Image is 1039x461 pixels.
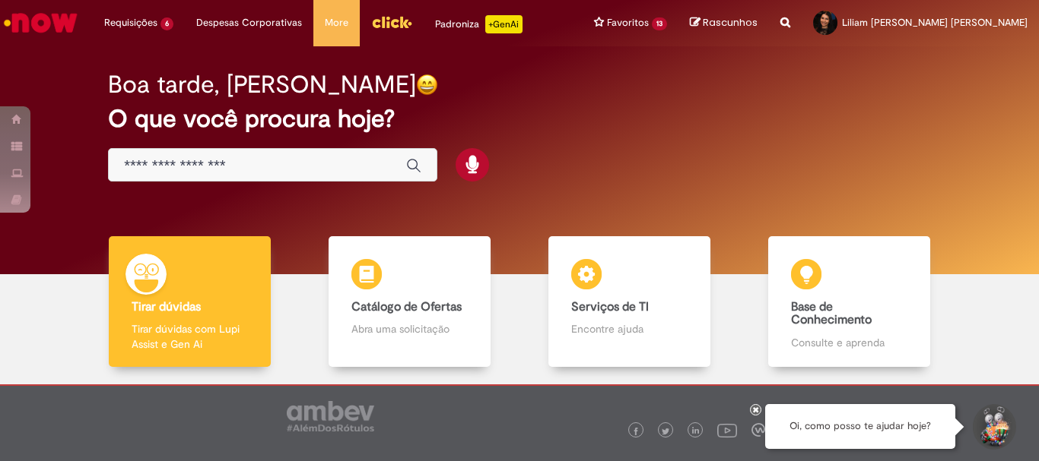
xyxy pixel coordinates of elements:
[416,74,438,96] img: happy-face.png
[435,15,523,33] div: Padroniza
[765,404,955,449] div: Oi, como posso te ajudar hoje?
[739,236,959,368] a: Base de Conhecimento Consulte e aprenda
[717,420,737,440] img: logo_footer_youtube.png
[842,16,1028,29] span: Liliam [PERSON_NAME] [PERSON_NAME]
[2,8,80,38] img: ServiceNow
[132,299,201,314] b: Tirar dúvidas
[519,236,739,368] a: Serviços de TI Encontre ajuda
[160,17,173,30] span: 6
[108,106,931,132] h2: O que você procura hoje?
[971,404,1016,450] button: Iniciar Conversa de Suporte
[791,299,872,328] b: Base de Conhecimento
[485,15,523,33] p: +GenAi
[287,401,374,431] img: logo_footer_ambev_rotulo_gray.png
[632,428,640,435] img: logo_footer_facebook.png
[108,71,416,98] h2: Boa tarde, [PERSON_NAME]
[300,236,519,368] a: Catálogo de Ofertas Abra uma solicitação
[571,321,687,336] p: Encontre ajuda
[690,16,758,30] a: Rascunhos
[325,15,348,30] span: More
[751,423,765,437] img: logo_footer_workplace.png
[351,321,467,336] p: Abra uma solicitação
[607,15,649,30] span: Favoritos
[104,15,157,30] span: Requisições
[371,11,412,33] img: click_logo_yellow_360x200.png
[662,428,669,435] img: logo_footer_twitter.png
[571,299,649,314] b: Serviços de TI
[132,321,247,352] p: Tirar dúvidas com Lupi Assist e Gen Ai
[196,15,302,30] span: Despesas Corporativas
[652,17,667,30] span: 13
[791,335,907,350] p: Consulte e aprenda
[692,427,700,436] img: logo_footer_linkedin.png
[80,236,300,368] a: Tirar dúvidas Tirar dúvidas com Lupi Assist e Gen Ai
[351,299,462,314] b: Catálogo de Ofertas
[703,15,758,30] span: Rascunhos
